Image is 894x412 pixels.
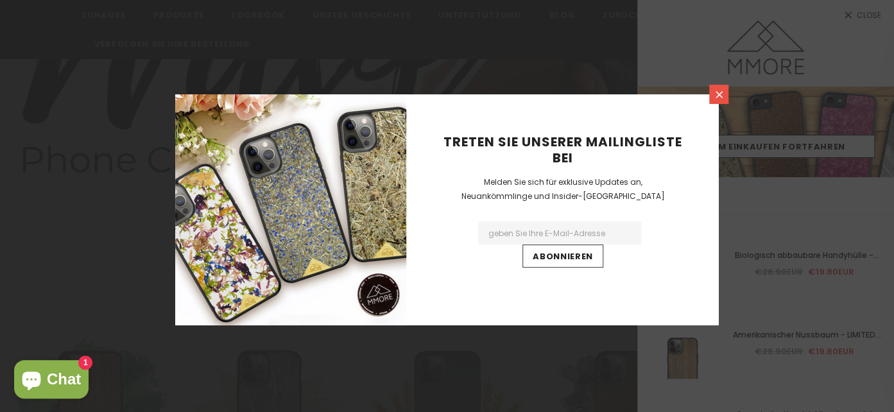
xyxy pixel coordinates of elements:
[522,245,603,268] input: Abonnieren
[478,221,641,245] input: Email Address
[10,360,92,402] inbox-online-store-chat: Onlineshop-Chat von Shopify
[709,85,728,104] a: Schließen
[443,133,682,167] span: Treten Sie unserer Mailingliste bei
[461,176,665,202] span: Melden Sie sich für exklusive Updates an, Neuankömmlinge und Insider-[GEOGRAPHIC_DATA]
